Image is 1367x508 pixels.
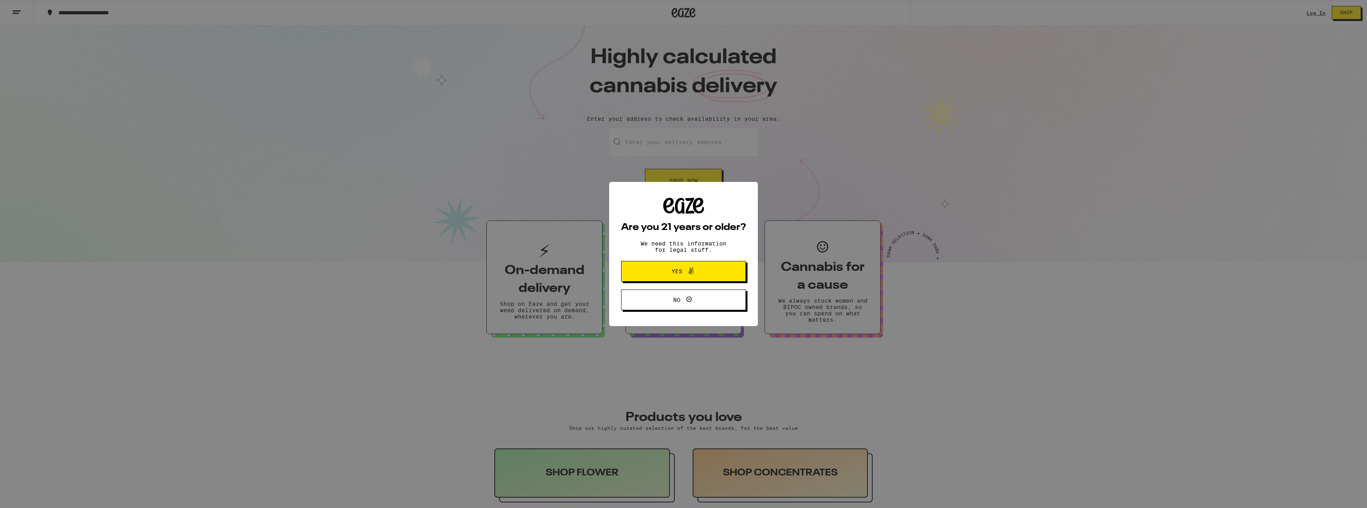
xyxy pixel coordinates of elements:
h2: Are you 21 years or older? [621,223,746,232]
p: We need this information for legal stuff. [634,240,733,253]
span: Yes [672,268,682,274]
button: Yes [621,261,746,282]
button: No [621,290,746,310]
span: No [673,297,680,303]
